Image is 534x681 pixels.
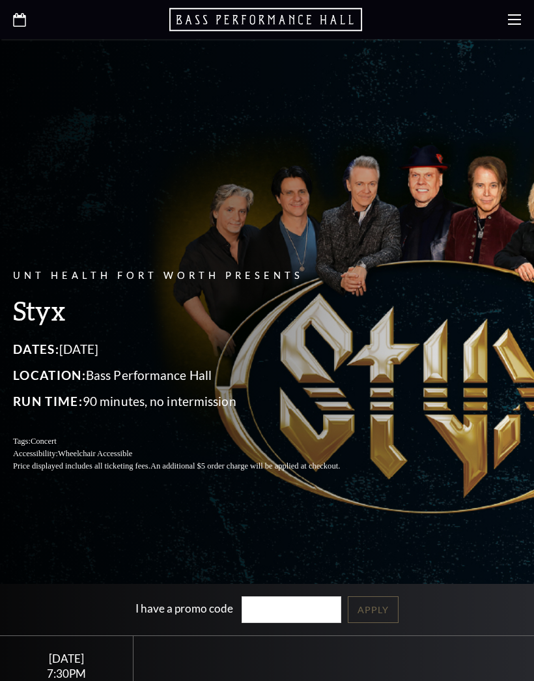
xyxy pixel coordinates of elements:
p: Bass Performance Hall [13,365,371,386]
span: Wheelchair Accessible [58,449,132,458]
p: Accessibility: [13,448,371,460]
span: An additional $5 order charge will be applied at checkout. [150,461,340,471]
label: I have a promo code [135,601,233,615]
div: [DATE] [16,652,118,665]
span: Concert [31,437,57,446]
p: UNT Health Fort Worth Presents [13,268,371,284]
span: Run Time: [13,394,83,409]
p: [DATE] [13,339,371,360]
p: 90 minutes, no intermission [13,391,371,412]
span: Location: [13,368,86,383]
p: Price displayed includes all ticketing fees. [13,460,371,472]
h3: Styx [13,294,371,327]
span: Dates: [13,341,59,356]
p: Tags: [13,435,371,448]
div: 7:30PM [16,668,118,679]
